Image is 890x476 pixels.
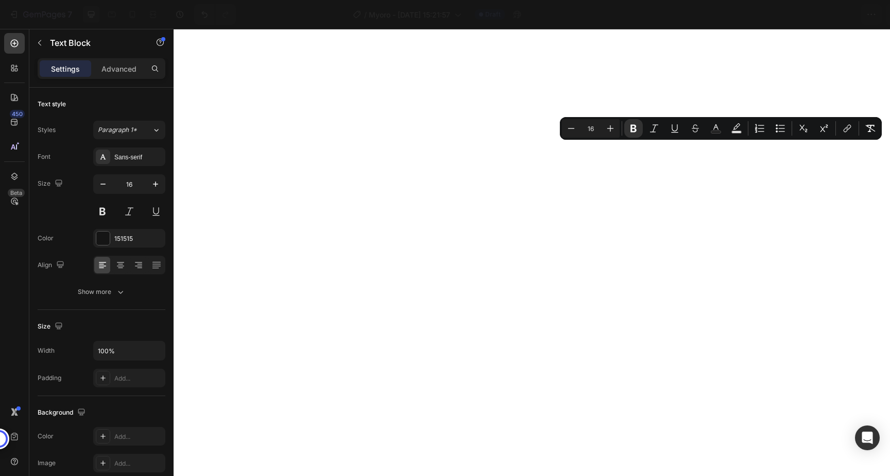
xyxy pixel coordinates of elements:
div: Width [38,346,55,355]
div: Sans-serif [114,153,163,162]
div: Color [38,234,54,243]
div: Padding [38,373,61,383]
button: 7 [4,4,77,25]
div: Add... [114,432,163,441]
span: Paragraph 1* [98,125,137,135]
span: 1 product assigned [689,9,756,20]
div: Publish [830,9,856,20]
button: Show more [38,283,165,301]
div: Add... [114,374,163,383]
p: Text Block [50,37,138,49]
span: Save [792,10,809,19]
div: 450 [10,110,25,118]
p: 7 [67,8,72,21]
div: Background [38,406,88,420]
button: Paragraph 1* [93,121,165,139]
span: Draft [485,10,501,19]
div: Beta [8,189,25,197]
div: Editor contextual toolbar [560,117,882,140]
div: Size [38,177,65,191]
div: Font [38,152,50,161]
span: / [364,9,367,20]
p: Advanced [101,63,136,74]
div: Show more [78,287,126,297]
div: Add... [114,459,163,468]
button: Publish [821,4,865,25]
input: Auto [94,341,165,360]
button: 1 product assigned [680,4,779,25]
div: Image [38,458,56,468]
div: Color [38,432,54,441]
div: Align [38,258,66,272]
div: Open Intercom Messenger [855,425,880,450]
p: Settings [51,63,80,74]
div: Styles [38,125,56,135]
span: Myoro - [DATE] 15:21:57 [369,9,450,20]
iframe: To enrich screen reader interactions, please activate Accessibility in Grammarly extension settings [174,29,890,476]
div: Size [38,320,65,334]
button: Save [783,4,817,25]
div: Text style [38,100,66,109]
div: 151515 [114,234,163,243]
div: Undo/Redo [194,4,236,25]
